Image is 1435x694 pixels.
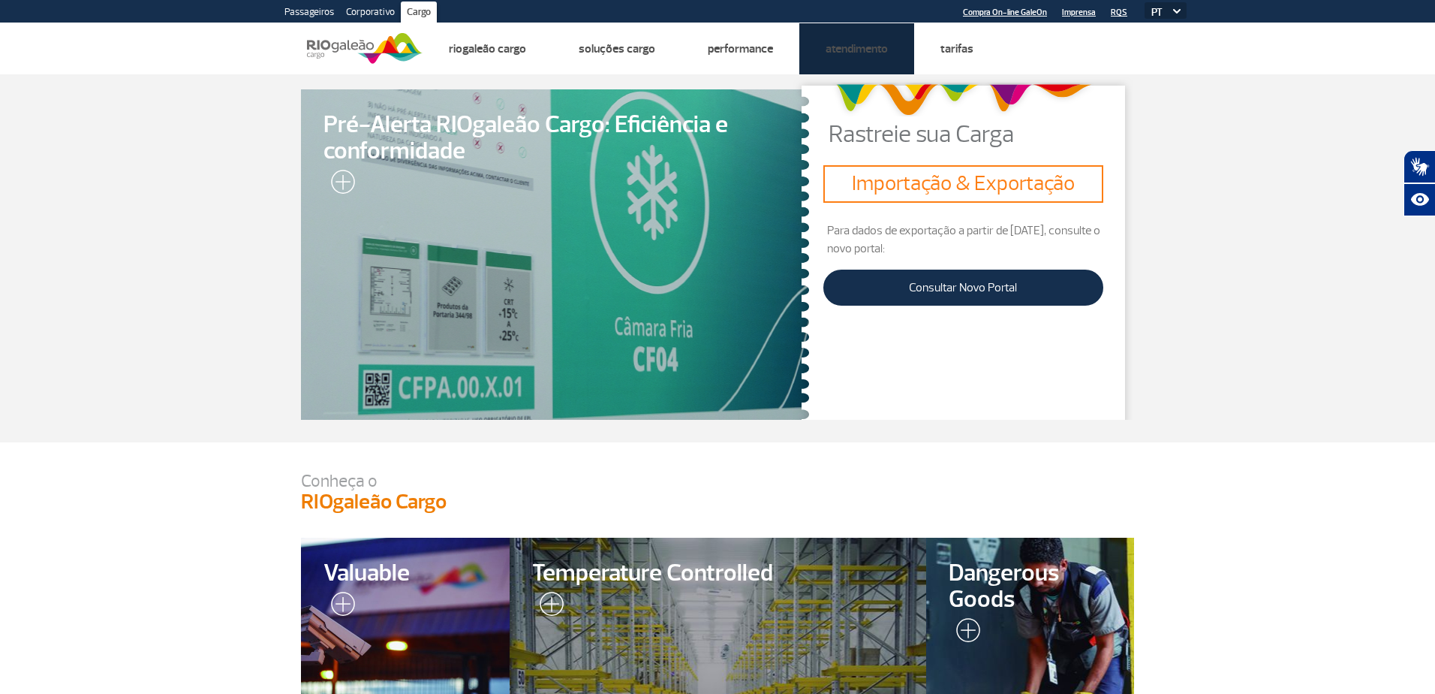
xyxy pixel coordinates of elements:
[323,560,487,587] span: Valuable
[963,8,1047,17] a: Compra On-line GaleOn
[301,472,1134,490] p: Conheça o
[323,170,355,200] img: leia-mais
[278,2,340,26] a: Passageiros
[301,490,1134,515] h3: RIOgaleão Cargo
[301,89,809,420] a: Pré-Alerta RIOgaleão Cargo: Eficiência e conformidade
[949,560,1112,613] span: Dangerous Goods
[532,592,564,622] img: leia-mais
[826,41,888,56] a: Atendimento
[940,41,973,56] a: Tarifas
[323,592,355,622] img: leia-mais
[1403,183,1435,216] button: Abrir recursos assistivos.
[579,41,655,56] a: Soluções Cargo
[823,270,1103,306] a: Consultar Novo Portal
[1062,8,1096,17] a: Imprensa
[340,2,401,26] a: Corporativo
[830,77,1097,122] img: grafismo
[323,112,787,164] span: Pré-Alerta RIOgaleão Cargo: Eficiência e conformidade
[829,171,1097,197] h3: Importação & Exportação
[949,618,980,648] img: leia-mais
[708,41,773,56] a: Performance
[829,122,1134,146] p: Rastreie sua Carga
[532,560,904,587] span: Temperature Controlled
[1403,150,1435,216] div: Plugin de acessibilidade da Hand Talk.
[401,2,437,26] a: Cargo
[823,222,1103,258] p: Para dados de exportação a partir de [DATE], consulte o novo portal:
[1403,150,1435,183] button: Abrir tradutor de língua de sinais.
[449,41,526,56] a: Riogaleão Cargo
[1111,8,1127,17] a: RQS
